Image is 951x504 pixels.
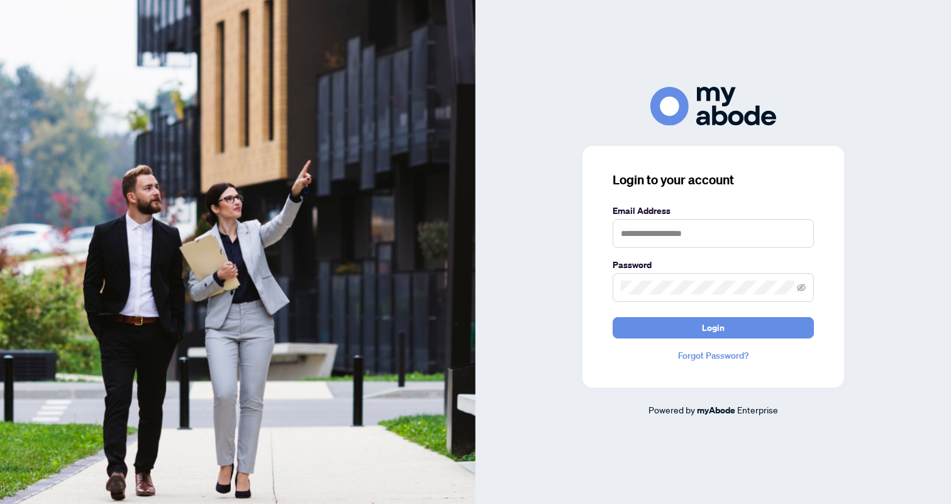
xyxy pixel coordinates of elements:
[737,404,778,415] span: Enterprise
[702,318,725,338] span: Login
[697,403,735,417] a: myAbode
[613,258,814,272] label: Password
[613,349,814,362] a: Forgot Password?
[613,171,814,189] h3: Login to your account
[797,283,806,292] span: eye-invisible
[613,204,814,218] label: Email Address
[613,317,814,339] button: Login
[650,87,776,125] img: ma-logo
[648,404,695,415] span: Powered by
